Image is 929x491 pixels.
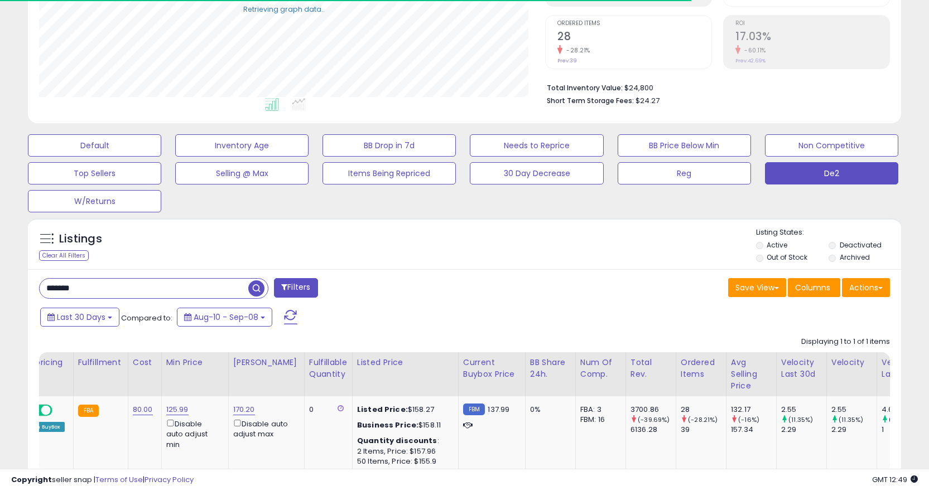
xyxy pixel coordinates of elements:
div: Ordered Items [681,357,721,380]
span: $24.27 [636,95,660,106]
div: Fulfillment [78,357,123,368]
b: Listed Price: [357,404,408,415]
div: FBA: 3 [580,405,617,415]
span: Aug-10 - Sep-08 [194,312,258,323]
small: (360%) [889,415,913,424]
small: (-28.21%) [688,415,718,424]
div: Win BuyBox [25,422,65,432]
span: Columns [795,282,830,293]
div: Displaying 1 to 1 of 1 items [801,337,890,347]
a: 170.20 [233,404,255,415]
div: Disable auto adjust min [166,417,220,450]
label: Active [767,240,787,250]
div: 2.29 [781,425,826,435]
button: Inventory Age [175,134,309,157]
small: (11.35%) [788,415,813,424]
small: (-16%) [738,415,759,424]
div: Disable auto adjust max [233,417,296,439]
div: 3700.86 [630,405,676,415]
button: Default [28,134,161,157]
div: 4.6 [882,405,927,415]
span: 137.99 [488,404,509,415]
label: Archived [840,252,870,262]
div: 28 [681,405,726,415]
small: FBA [78,405,99,417]
button: Columns [788,278,840,297]
button: Save View [728,278,786,297]
label: Deactivated [840,240,882,250]
button: Reg [618,162,751,184]
div: 0% [530,405,567,415]
button: Items Being Repriced [322,162,456,184]
div: Velocity Last 30d [781,357,822,380]
div: 6136.28 [630,425,676,435]
button: Aug-10 - Sep-08 [177,308,272,327]
div: $158.27 [357,405,450,415]
div: 2.55 [831,405,877,415]
button: Filters [274,278,317,298]
a: Privacy Policy [145,474,194,485]
div: Avg Selling Price [731,357,772,392]
small: FBM [463,404,485,415]
div: 1 [882,425,927,435]
div: Listed Price [357,357,454,368]
p: Listing States: [756,227,901,238]
button: Top Sellers [28,162,161,184]
button: W/Returns [28,190,161,212]
h2: 17.03% [735,30,889,45]
div: Cost [133,357,157,368]
small: Prev: 39 [557,57,577,64]
button: De2 [765,162,898,184]
small: -60.11% [740,46,766,55]
small: (11.35%) [839,415,863,424]
small: -28.21% [562,46,590,55]
b: Total Inventory Value: [547,83,623,93]
button: Needs to Reprice [470,134,603,157]
div: Min Price [166,357,224,368]
button: Selling @ Max [175,162,309,184]
label: Out of Stock [767,252,807,262]
div: BB Share 24h. [530,357,571,380]
div: Velocity Last 7d [882,357,922,380]
span: Last 30 Days [57,312,105,323]
span: Ordered Items [557,21,711,27]
span: OFF [51,406,69,415]
div: Current Buybox Price [463,357,521,380]
div: Fulfillable Quantity [309,357,348,380]
div: 2.29 [831,425,877,435]
div: [PERSON_NAME] [233,357,300,368]
small: Prev: 42.69% [735,57,766,64]
div: $158.11 [357,420,450,430]
button: Last 30 Days [40,308,119,327]
small: (-39.69%) [638,415,670,424]
div: Num of Comp. [580,357,621,380]
a: Terms of Use [95,474,143,485]
button: Non Competitive [765,134,898,157]
div: 132.17 [731,405,776,415]
div: Repricing [25,357,69,368]
div: Retrieving graph data.. [243,4,325,14]
button: BB Price Below Min [618,134,751,157]
span: 2025-10-9 12:49 GMT [872,474,918,485]
div: 2 Items, Price: $157.96 [357,446,450,456]
b: Short Term Storage Fees: [547,96,634,105]
div: : [357,436,450,446]
button: Actions [842,278,890,297]
div: FBM: 16 [580,415,617,425]
div: 50 Items, Price: $155.9 [357,456,450,466]
b: Business Price: [357,420,418,430]
a: 80.00 [133,404,153,415]
div: 39 [681,425,726,435]
b: Quantity discounts [357,435,437,446]
div: Clear All Filters [39,250,89,261]
div: 2.55 [781,405,826,415]
div: 157.34 [731,425,776,435]
span: Compared to: [121,313,172,323]
h5: Listings [59,231,102,247]
a: 125.99 [166,404,189,415]
div: 0 [309,405,344,415]
div: Total Rev. [630,357,671,380]
button: BB Drop in 7d [322,134,456,157]
div: seller snap | | [11,475,194,485]
h2: 28 [557,30,711,45]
